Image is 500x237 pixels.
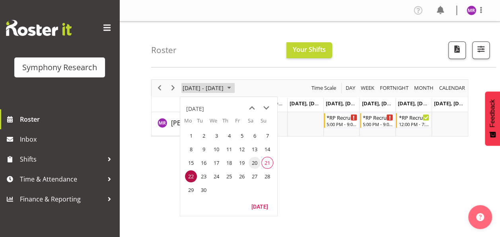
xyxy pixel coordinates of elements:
span: Monday, September 22, 2025 [185,170,197,182]
button: September 2025 [181,83,235,93]
button: Download a PDF of the roster according to the set date range. [448,41,466,59]
button: Previous [154,83,165,93]
button: next month [259,101,273,115]
div: previous period [153,80,166,97]
span: Feedback [489,99,496,127]
span: Monday, September 8, 2025 [185,143,197,155]
button: Timeline Day [344,83,357,93]
span: Monday, September 15, 2025 [185,157,197,169]
span: Sunday, September 28, 2025 [261,170,273,182]
span: calendar [438,83,466,93]
span: Inbox [20,133,115,145]
span: Tuesday, September 9, 2025 [198,143,210,155]
span: Wednesday, September 17, 2025 [210,157,222,169]
span: Monday, September 1, 2025 [185,130,197,142]
span: Month [413,83,434,93]
button: Fortnight [379,83,410,93]
div: September 22 - 28, 2025 [180,80,236,97]
span: Tuesday, September 2, 2025 [198,130,210,142]
div: 5:00 PM - 9:00 PM [327,121,357,127]
span: Your Shifts [293,45,326,54]
span: Friday, September 26, 2025 [236,170,248,182]
img: minu-rana11870.jpg [467,6,476,15]
span: Saturday, September 27, 2025 [249,170,261,182]
div: title [186,101,204,117]
button: Next [168,83,179,93]
span: Time Scale [311,83,337,93]
span: [DATE], [DATE] [398,100,434,107]
span: Wednesday, September 3, 2025 [210,130,222,142]
span: Monday, September 29, 2025 [185,184,197,196]
span: Saturday, September 13, 2025 [249,143,261,155]
div: Timeline Week of September 22, 2025 [151,79,468,136]
span: Finance & Reporting [20,193,103,205]
span: Thursday, September 25, 2025 [223,170,235,182]
span: [DATE], [DATE] [326,100,362,107]
span: Time & Attendance [20,173,103,185]
th: Fr [235,117,248,129]
div: next period [166,80,180,97]
div: *RP Recruit Tracks Weeknights [327,113,357,121]
button: Month [438,83,467,93]
button: Today [246,201,273,212]
th: We [210,117,222,129]
span: Saturday, September 6, 2025 [249,130,261,142]
span: Sunday, September 14, 2025 [261,143,273,155]
th: Su [261,117,273,129]
span: Tuesday, September 23, 2025 [198,170,210,182]
th: Th [222,117,235,129]
span: [DATE], [DATE] [362,100,398,107]
button: Timeline Month [413,83,435,93]
button: Feedback - Show survey [485,91,500,146]
span: Saturday, September 20, 2025 [249,157,261,169]
th: Tu [197,117,210,129]
img: help-xxl-2.png [476,213,484,221]
span: Friday, September 5, 2025 [236,130,248,142]
div: *RP Recruit Tracks Weekend [399,113,429,121]
span: Sunday, September 7, 2025 [261,130,273,142]
span: Thursday, September 4, 2025 [223,130,235,142]
h4: Roster [151,45,177,55]
span: [DATE] - [DATE] [182,83,224,93]
button: Time Scale [310,83,338,93]
a: [PERSON_NAME] [171,118,220,128]
div: Symphony Research [22,61,97,73]
div: Minu Rana"s event - *RP Recruit Tracks Weeknights Begin From Friday, September 26, 2025 at 5:00:0... [360,113,395,128]
span: [DATE], [DATE] [434,100,470,107]
div: *RP Recruit Tracks Weeknights [363,113,393,121]
span: Day [345,83,356,93]
span: Roster [20,113,115,125]
span: Week [360,83,375,93]
td: Monday, September 22, 2025 [184,170,197,183]
button: Filter Shifts [472,41,490,59]
span: Friday, September 19, 2025 [236,157,248,169]
span: Friday, September 12, 2025 [236,143,248,155]
table: Timeline Week of September 22, 2025 [215,112,468,136]
th: Sa [248,117,261,129]
th: Mo [184,117,197,129]
span: Tuesday, September 30, 2025 [198,184,210,196]
span: Shifts [20,153,103,165]
img: Rosterit website logo [6,20,72,36]
button: Timeline Week [360,83,376,93]
span: [DATE], [DATE] [290,100,326,107]
div: 12:00 PM - 7:00 PM [399,121,429,127]
span: Thursday, September 18, 2025 [223,157,235,169]
span: Sunday, September 21, 2025 [261,157,273,169]
span: Wednesday, September 24, 2025 [210,170,222,182]
div: Minu Rana"s event - *RP Recruit Tracks Weeknights Begin From Thursday, September 25, 2025 at 5:00... [324,113,359,128]
span: Wednesday, September 10, 2025 [210,143,222,155]
span: Thursday, September 11, 2025 [223,143,235,155]
div: 5:00 PM - 9:00 PM [363,121,393,127]
div: Minu Rana"s event - *RP Recruit Tracks Weekend Begin From Saturday, September 27, 2025 at 12:00:0... [396,113,431,128]
button: Your Shifts [286,42,332,58]
td: Minu Rana resource [152,112,215,136]
span: Tuesday, September 16, 2025 [198,157,210,169]
button: previous month [245,101,259,115]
